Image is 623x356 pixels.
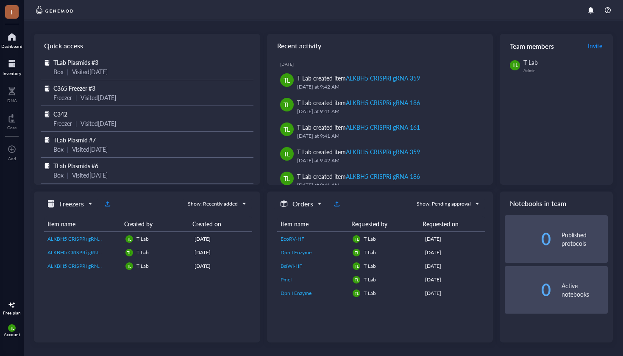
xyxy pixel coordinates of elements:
a: TLT Lab created itemALKBH5 CRISPRi gRNA 359[DATE] at 9:42 AM [274,70,487,95]
span: TLab Plasmids #6 [53,161,98,170]
a: Dpn I Enzyme [281,249,346,256]
div: [DATE] [425,289,482,297]
span: TL [284,100,290,109]
span: TL [354,291,359,296]
span: T Lab [364,249,376,256]
span: ALKBH5 CRISPRi gRNA 186 [47,249,111,256]
span: T Lab [523,58,538,67]
div: T Lab created item [297,73,420,83]
div: Box [53,145,64,154]
a: BsiWI-HF [281,262,346,270]
div: Add [8,156,16,161]
span: ALKBH5 CRISPRi gRNA 161 [47,262,111,270]
span: TL [127,264,131,269]
div: [DATE] at 9:42 AM [297,156,480,165]
a: TLT Lab created itemALKBH5 CRISPRi gRNA 186[DATE] at 9:41 AM [274,95,487,119]
div: T Lab created item [297,98,420,107]
span: T Lab [364,276,376,283]
div: | [67,145,69,154]
a: Dashboard [1,30,22,49]
h5: Freezers [59,199,84,209]
div: Visited [DATE] [72,145,108,154]
a: PmeI [281,276,346,284]
button: Invite [587,39,603,53]
div: Core [7,125,17,130]
div: Visited [DATE] [81,93,116,102]
div: Freezer [53,93,72,102]
div: | [75,93,77,102]
span: TL [354,250,359,255]
div: 0 [505,283,551,297]
div: T Lab created item [297,122,420,132]
div: Account [4,332,20,337]
div: [DATE] [195,262,249,270]
span: T Lab [136,249,149,256]
div: [DATE] [195,235,249,243]
div: [DATE] at 9:42 AM [297,83,480,91]
div: 0 [505,232,551,246]
th: Created on [189,216,249,232]
div: Inventory [3,71,21,76]
span: TL [354,237,359,242]
span: ALKBH5 CRISPRi gRNA 359 [47,235,111,242]
h5: Orders [292,199,313,209]
a: DNA [7,84,17,103]
div: Visited [DATE] [72,170,108,180]
div: T Lab created item [297,147,420,156]
div: [DATE] at 9:41 AM [297,132,480,140]
a: ALKBH5 CRISPRi gRNA 161 [47,262,119,270]
div: Visited [DATE] [81,119,116,128]
div: Box [53,170,64,180]
div: Visited [DATE] [72,67,108,76]
span: C365 Freezer #3 [53,84,95,92]
div: Free plan [3,310,21,315]
span: T Lab [364,235,376,242]
span: Dpn I Enzyme [281,249,311,256]
div: ALKBH5 CRISPRi gRNA 161 [346,123,420,131]
span: TL [354,278,359,282]
div: Freezer [53,119,72,128]
div: Show: Recently added [188,200,238,208]
div: Box [53,67,64,76]
div: Team members [500,34,613,58]
div: Notebooks in team [500,192,613,215]
div: | [75,119,77,128]
div: [DATE] [195,249,249,256]
span: T Lab [136,262,149,270]
a: EcoRV-HF [281,235,346,243]
span: TLab Plasmid #7 [53,136,96,144]
span: TL [512,61,518,69]
div: Recent activity [267,34,493,58]
span: EcoRV-HF [281,235,304,242]
span: Dpn I Enzyme [281,289,311,297]
a: TLT Lab created itemALKBH5 CRISPRi gRNA 186[DATE] at 9:41 AM [274,168,487,193]
span: TL [354,264,359,269]
div: [DATE] at 9:41 AM [297,107,480,116]
th: Item name [44,216,121,232]
span: PmeI [281,276,292,283]
span: TL [10,326,14,331]
a: Dpn I Enzyme [281,289,346,297]
div: | [67,67,69,76]
div: Published protocols [562,231,608,248]
th: Requested by [348,216,419,232]
div: [DATE] [425,262,482,270]
span: C342 [53,110,67,118]
span: TL [284,149,290,159]
span: TLab Plasmids #3 [53,58,98,67]
th: Requested on [419,216,482,232]
a: ALKBH5 CRISPRi gRNA 186 [47,249,119,256]
a: Inventory [3,57,21,76]
th: Created by [121,216,189,232]
img: genemod-logo [34,5,75,15]
span: TL [127,237,131,242]
div: [DATE] [425,276,482,284]
span: T [10,6,14,17]
span: Invite [588,42,602,50]
a: Core [7,111,17,130]
div: Active notebooks [562,281,608,298]
div: T Lab created item [297,172,420,181]
div: Quick access [34,34,260,58]
div: ALKBH5 CRISPRi gRNA 186 [346,98,420,107]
